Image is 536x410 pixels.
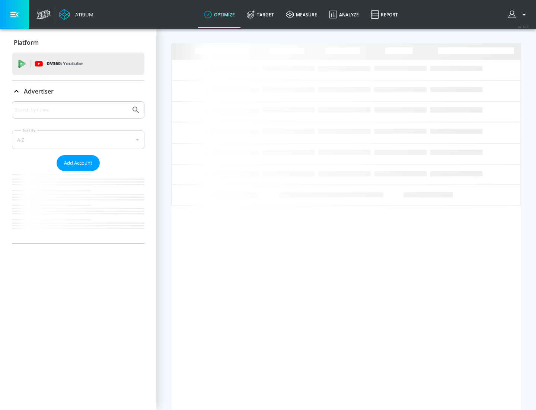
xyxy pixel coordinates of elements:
a: Report [365,1,404,28]
label: Sort By [21,128,37,133]
a: optimize [198,1,241,28]
button: Add Account [57,155,100,171]
nav: list of Advertiser [12,171,144,243]
div: DV360: Youtube [12,53,144,75]
div: Advertiser [12,81,144,102]
p: DV360: [47,60,83,68]
input: Search by name [15,105,128,115]
p: Youtube [63,60,83,67]
span: Add Account [64,159,92,167]
p: Platform [14,38,39,47]
div: Platform [12,32,144,53]
a: Target [241,1,280,28]
div: Advertiser [12,101,144,243]
p: Advertiser [24,87,54,95]
div: Atrium [72,11,93,18]
a: Atrium [59,9,93,20]
a: measure [280,1,323,28]
a: Analyze [323,1,365,28]
span: v 4.32.0 [518,25,529,29]
div: A-Z [12,130,144,149]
